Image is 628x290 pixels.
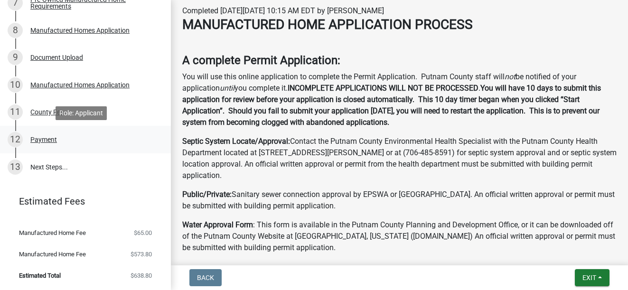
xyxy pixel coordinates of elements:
span: $65.00 [134,230,152,236]
i: until [220,84,234,93]
p: Contact the Putnam County Environmental Health Specialist with the Putnam County Health Departmen... [182,136,617,181]
strong: Form [235,220,253,229]
strong: Septic System Locate/Approval: [182,137,290,146]
span: Completed [DATE][DATE] 10:15 AM EDT by [PERSON_NAME] [182,6,384,15]
div: 9 [8,50,23,65]
div: Payment [30,136,57,143]
span: $573.80 [131,251,152,257]
div: 8 [8,23,23,38]
strong: Public/Private: [182,190,232,199]
span: Exit [582,274,596,281]
p: Sanitary sewer connection approval by EPSWA or [GEOGRAPHIC_DATA]. An official written approval or... [182,189,617,212]
div: County Fee [30,109,64,115]
p: : This form is available in the Putnam County Planning and Development Office, or it can be downl... [182,219,617,253]
div: Manufactured Homes Application [30,27,130,34]
div: Role: Applicant [56,106,107,120]
div: 10 [8,77,23,93]
div: Manufactured Homes Application [30,82,130,88]
strong: A complete Permit Application: [182,54,340,67]
i: not [505,72,516,81]
span: $638.80 [131,272,152,279]
div: Document Upload [30,54,83,61]
p: You will use this online application to complete the Permit Application. Putnam County staff will... [182,71,617,128]
span: Back [197,274,214,281]
button: Exit [575,269,609,286]
span: Estimated Total [19,272,61,279]
button: Back [189,269,222,286]
a: Estimated Fees [8,192,156,211]
p: This permit shall be issued by the Putnam County Public Works department. (Required when installi... [182,261,617,284]
span: Manufactured Home Fee [19,230,86,236]
strong: Water Approval [182,220,234,229]
strong: MANUFACTURED HOME APPLICATION PROCESS [182,17,473,32]
div: 11 [8,104,23,120]
strong: INCOMPLETE APPLICATIONS WILL NOT BE PROCESSED [288,84,478,93]
span: Manufactured Home Fee [19,251,86,257]
div: 13 [8,159,23,175]
div: 12 [8,132,23,147]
